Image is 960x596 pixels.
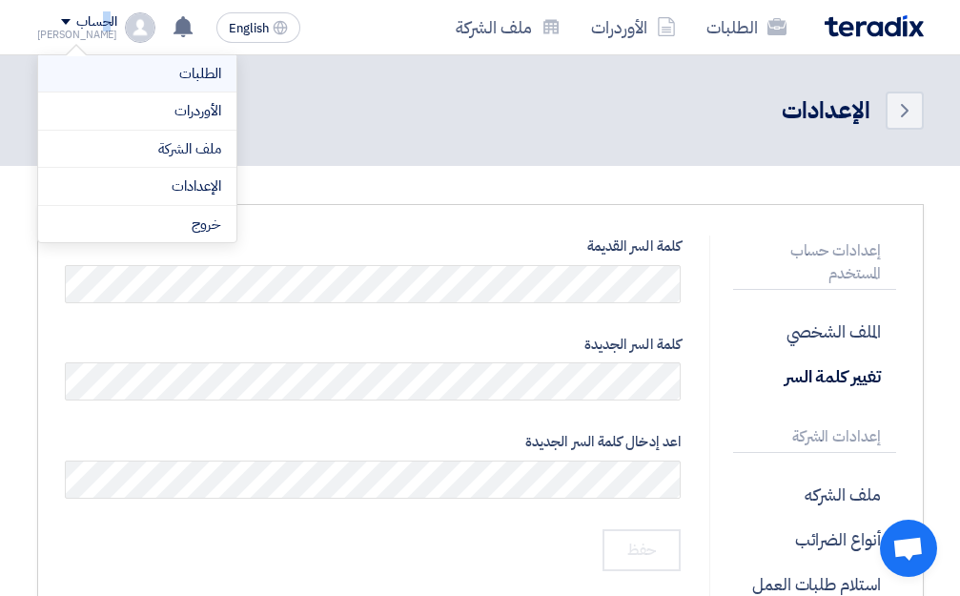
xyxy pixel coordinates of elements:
[576,5,691,50] a: الأوردرات
[733,309,896,354] p: الملف الشخصي
[603,529,681,571] input: حفظ
[733,421,896,453] p: إعدادات الشركة
[880,520,937,577] div: Open chat
[65,236,682,257] label: كلمة السر القديمة
[53,138,221,160] a: ملف الشركة
[733,354,896,399] p: تغيير كلمة السر
[825,15,924,37] img: Teradix logo
[125,12,155,43] img: profile_test.png
[53,63,221,85] a: الطلبات
[38,206,236,243] li: خروج
[53,175,221,197] a: الإعدادات
[65,334,682,356] label: كلمة السر الجديدة
[65,431,682,453] label: اعد إدخال كلمة السر الجديدة
[229,22,269,35] span: English
[691,5,802,50] a: الطلبات
[782,93,869,128] div: الإعدادات
[733,236,896,290] p: إعدادات حساب المستخدم
[733,517,896,562] p: أنواع الضرائب
[733,472,896,517] p: ملف الشركه
[440,5,576,50] a: ملف الشركة
[53,100,221,122] a: الأوردرات
[216,12,300,43] button: English
[37,30,118,40] div: [PERSON_NAME]
[76,14,117,31] div: الحساب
